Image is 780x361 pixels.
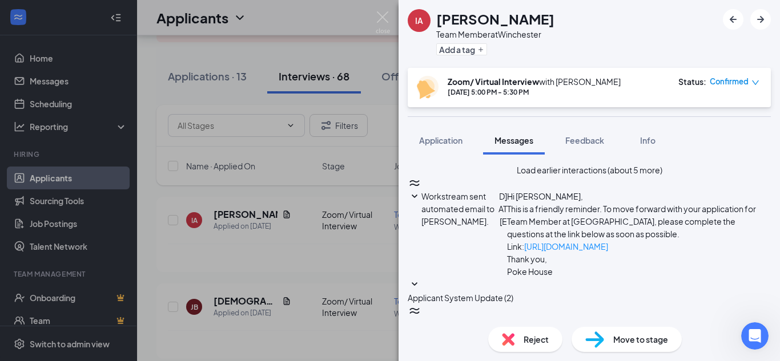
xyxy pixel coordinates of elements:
button: ArrowLeftNew [723,9,743,30]
a: [URL][DOMAIN_NAME] [524,241,608,252]
span: down [751,79,759,87]
div: Team Member at Winchester [436,29,554,40]
p: Hi [PERSON_NAME], [507,190,771,202]
span: Reject [524,333,549,346]
p: Link: [507,240,771,253]
p: Thank you, [507,253,771,265]
span: Application [419,135,463,145]
svg: SmallChevronDown [408,278,421,291]
button: Load earlier interactions (about 5 more) [517,164,662,176]
svg: WorkstreamLogo [408,176,421,190]
p: Poke House [507,265,771,278]
button: PlusAdd a tag [436,43,487,55]
span: Workstream sent automated email to [PERSON_NAME]. [421,191,494,226]
button: SmallChevronDownApplicant System Update (2) [408,278,513,304]
div: Status : [678,76,706,87]
button: ArrowRight [750,9,771,30]
svg: ArrowLeftNew [726,13,740,26]
div: with [PERSON_NAME] [448,76,621,87]
span: Info [640,135,656,145]
svg: ArrowRight [754,13,767,26]
span: Messages [494,135,533,145]
p: This is a friendly reminder. To move forward with your application for Team Member at [GEOGRAPHIC... [507,202,771,240]
b: Zoom/ Virtual Interview [448,76,539,87]
h1: [PERSON_NAME] [436,9,554,29]
div: [DATE] 5:00 PM - 5:30 PM [448,87,621,97]
iframe: Intercom live chat [741,322,769,350]
span: Confirmed [710,76,749,87]
svg: SmallChevronDown [408,190,421,204]
div: IA [415,15,423,26]
svg: Plus [477,46,484,53]
svg: WorkstreamLogo [408,304,421,318]
span: [DATE] [498,190,507,278]
span: Feedback [565,135,604,145]
span: Applicant System Update (2) [408,293,513,303]
span: Move to stage [613,333,668,346]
